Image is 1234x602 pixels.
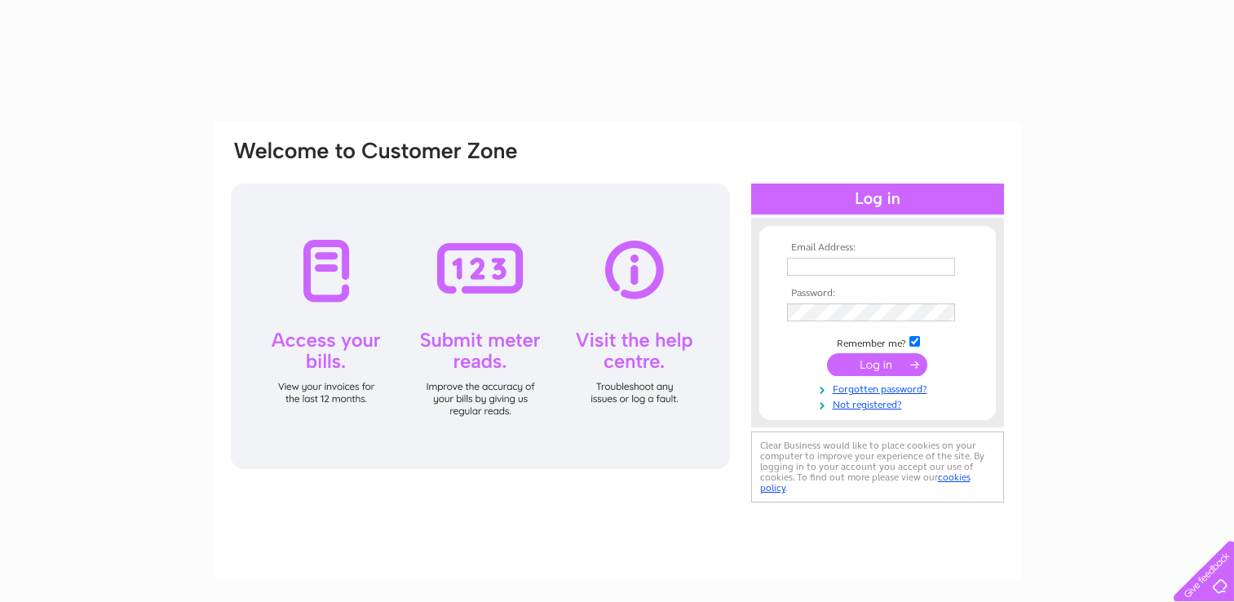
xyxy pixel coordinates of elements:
a: Not registered? [787,396,972,411]
a: Forgotten password? [787,380,972,396]
div: Clear Business would like to place cookies on your computer to improve your experience of the sit... [751,432,1004,502]
td: Remember me? [783,334,972,350]
th: Password: [783,288,972,299]
th: Email Address: [783,242,972,254]
a: cookies policy [760,471,971,494]
input: Submit [827,353,927,376]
